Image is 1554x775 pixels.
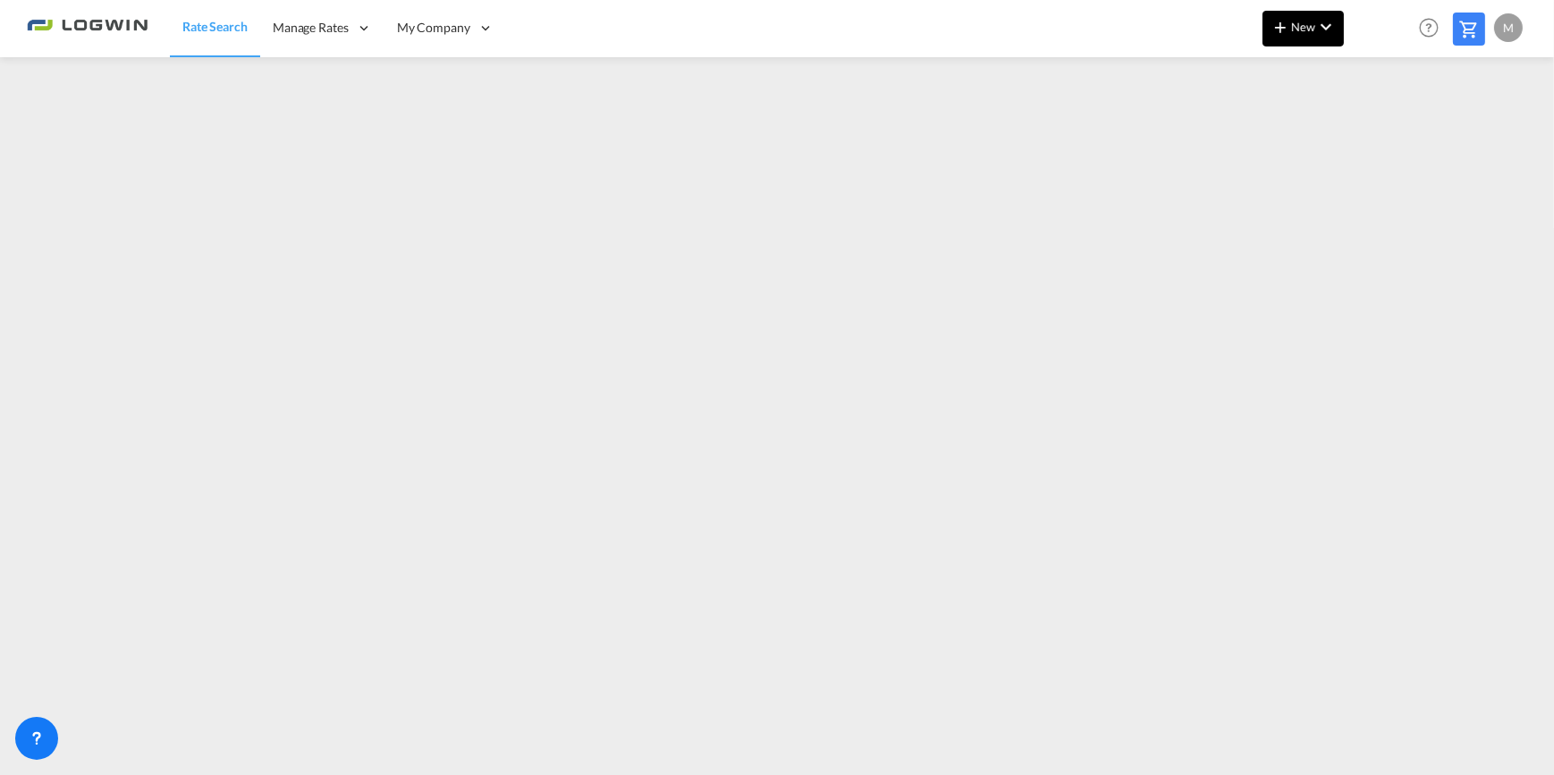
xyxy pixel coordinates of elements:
span: Rate Search [182,19,248,34]
span: Help [1414,13,1444,43]
span: Manage Rates [273,19,349,37]
md-icon: icon-chevron-down [1315,16,1337,38]
div: M [1494,13,1523,42]
span: My Company [397,19,470,37]
img: 2761ae10d95411efa20a1f5e0282d2d7.png [27,8,148,48]
div: Help [1414,13,1453,45]
span: New [1270,20,1337,34]
button: icon-plus 400-fgNewicon-chevron-down [1263,11,1344,46]
md-icon: icon-plus 400-fg [1270,16,1291,38]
